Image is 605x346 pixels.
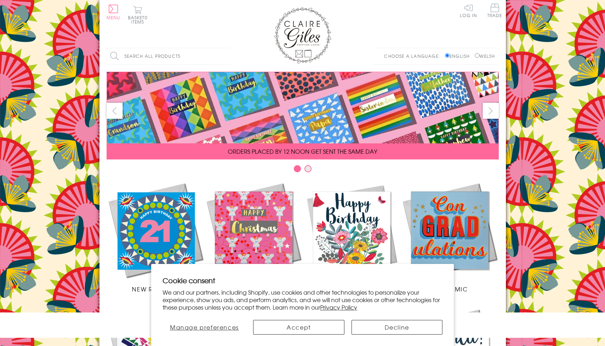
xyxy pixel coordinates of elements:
a: Privacy Policy [320,303,357,311]
img: Claire Giles Greetings Cards [274,7,331,63]
input: Search [224,48,231,64]
button: Carousel Page 2 [304,165,312,172]
button: next [483,103,499,119]
h2: Cookie consent [163,275,442,285]
span: Trade [487,4,502,17]
a: Academic [401,181,499,293]
a: New Releases [107,181,205,293]
a: Christmas [205,181,303,293]
span: ORDERS PLACED BY 12 NOON GET SENT THE SAME DAY [228,147,377,156]
label: Welsh [475,53,495,59]
button: Carousel Page 1 (Current Slide) [294,165,301,172]
label: English [445,53,473,59]
span: Manage preferences [170,323,239,331]
button: Basket0 items [128,6,148,24]
p: Choose a language: [384,53,444,59]
a: Birthdays [303,181,401,293]
p: We and our partners, including Shopify, use cookies and other technologies to personalize your ex... [163,289,442,311]
span: Menu [107,14,121,21]
input: English [445,53,450,58]
input: Search all products [107,48,231,64]
span: New Releases [132,285,179,293]
button: Accept [253,320,344,335]
button: Menu [107,5,121,20]
div: Carousel Pagination [107,165,499,176]
button: Decline [352,320,442,335]
a: Log In [460,4,477,17]
span: 0 items [131,14,148,25]
button: Manage preferences [163,320,246,335]
button: prev [107,103,123,119]
input: Welsh [475,53,480,58]
a: Trade [487,4,502,19]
